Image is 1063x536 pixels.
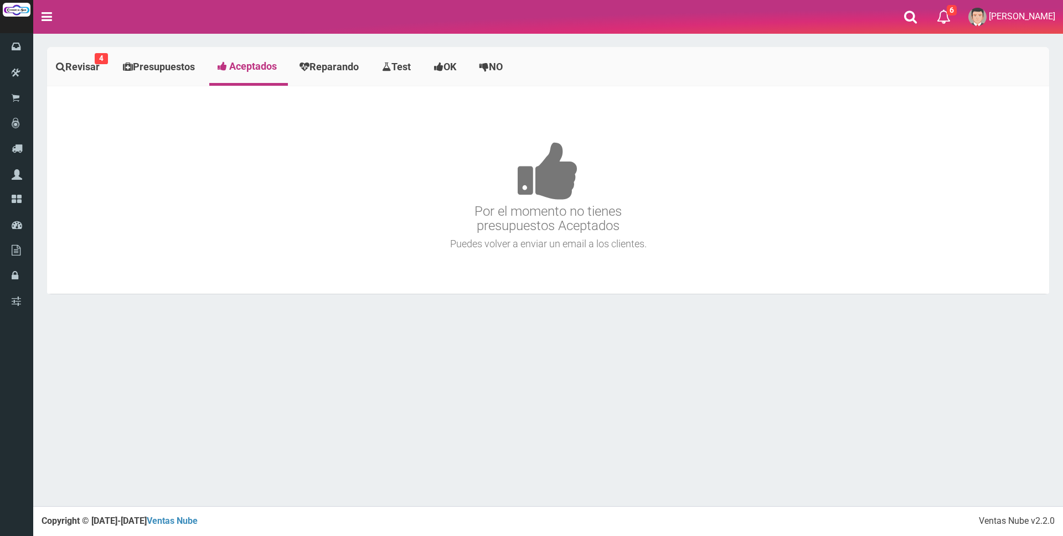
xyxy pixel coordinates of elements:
[114,50,207,84] a: Presupuestos
[95,53,108,64] small: 4
[42,516,198,526] strong: Copyright © [DATE]-[DATE]
[133,61,195,72] span: Presupuestos
[471,50,514,84] a: NO
[489,61,503,72] span: NO
[373,50,422,84] a: Test
[209,50,288,83] a: Aceptados
[65,61,100,72] span: Revisar
[147,516,198,526] a: Ventas Nube
[47,50,111,84] a: Revisar4
[50,108,1046,233] h3: Por el momento no tienes presupuestos Aceptados
[309,61,359,72] span: Reparando
[425,50,468,84] a: OK
[391,61,411,72] span: Test
[229,60,277,72] span: Aceptados
[979,515,1055,528] div: Ventas Nube v2.2.0
[443,61,456,72] span: OK
[989,11,1055,22] span: [PERSON_NAME]
[947,5,957,15] span: 6
[3,3,30,17] img: Logo grande
[968,8,987,26] img: User Image
[291,50,370,84] a: Reparando
[50,238,1046,249] h4: Puedes volver a enviar un email a los clientes.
